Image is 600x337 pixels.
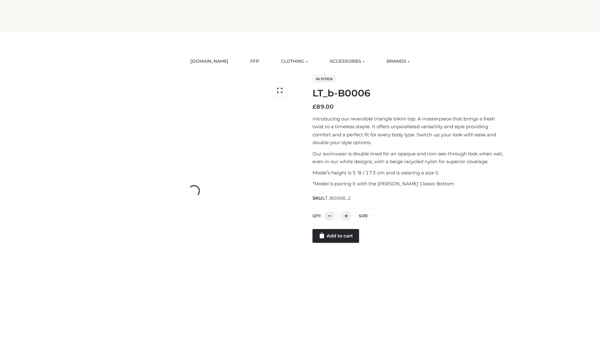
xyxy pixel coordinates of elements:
h1: LT_b-B0006 [312,88,507,99]
a: Add to cart [312,229,359,243]
span: LT_B0006_2 [323,195,351,201]
p: *Model is pairing it with the [PERSON_NAME] Classic Bottom [312,180,507,188]
a: [DOMAIN_NAME] [186,55,233,68]
p: Our swimwear is double lined for an opaque and non-see-through look when wet, even in our white d... [312,150,507,166]
p: Introducing our reversible triangle bikini top. A masterpiece that brings a fresh twist to a time... [312,115,507,147]
a: FFP [246,55,264,68]
span: £ [312,103,316,110]
a: ACCESSORIES [325,55,369,68]
a: CLOTHING [276,55,312,68]
bdi: 89.00 [312,103,334,110]
span: SKU: [312,194,352,202]
label: QTY: [312,213,321,218]
p: Model’s height is 5 ‘8 / 173 cm and is wearing a size S. [312,169,507,177]
label: Size: [359,213,368,218]
span: In stock [312,75,336,83]
a: BRANDS [382,55,414,68]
